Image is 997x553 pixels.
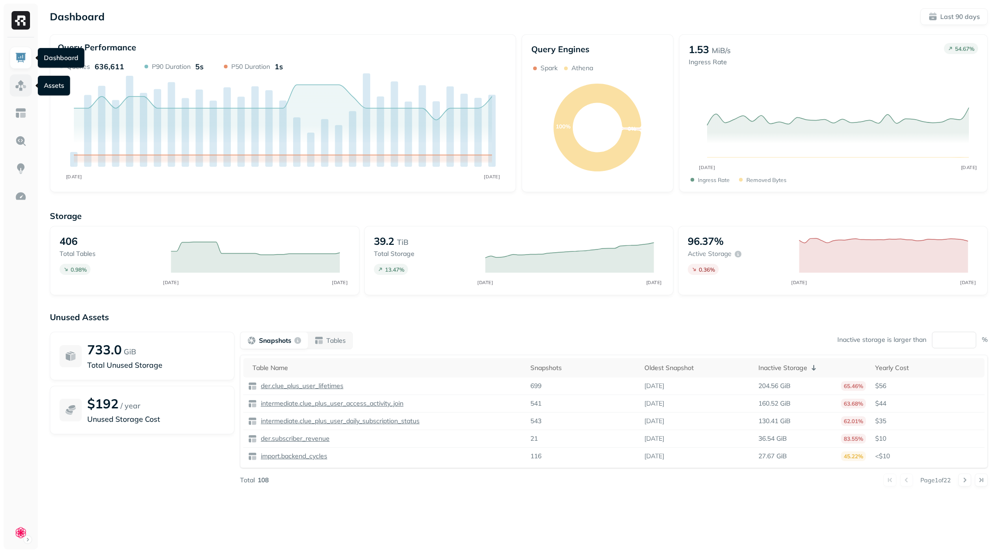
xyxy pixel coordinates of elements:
p: Inactive Storage [758,364,807,372]
tspan: [DATE] [332,280,348,285]
p: intermediate.clue_plus_user_daily_subscription_status [259,417,420,425]
p: P90 Duration [152,62,191,71]
a: der.clue_plus_user_lifetimes [257,382,343,390]
img: Asset Explorer [15,107,27,119]
p: $35 [875,417,980,425]
p: 543 [530,417,541,425]
p: 204.56 GiB [758,382,791,390]
p: 541 [530,399,541,408]
tspan: [DATE] [646,280,662,285]
p: $56 [875,382,980,390]
p: Spark [541,64,558,73]
p: 1s [275,62,283,71]
p: MiB/s [712,45,731,56]
p: 636,611 [95,62,124,71]
p: 108 [258,476,269,485]
img: Query Explorer [15,135,27,147]
p: / year [120,400,140,411]
a: der.subscriber_revenue [257,434,330,443]
img: Insights [15,163,27,175]
tspan: [DATE] [163,280,179,285]
p: [DATE] [644,452,664,461]
p: 39.2 [374,235,394,248]
p: 36.54 GiB [758,434,787,443]
div: Oldest Snapshot [644,364,749,372]
div: Snapshots [530,364,635,372]
p: import.backend_cycles [259,452,327,461]
p: $44 [875,399,980,408]
p: [DATE] [644,382,664,390]
p: Unused Storage Cost [87,413,225,425]
text: 0% [628,125,636,132]
p: Query Performance [58,42,136,53]
img: Ryft [12,11,30,30]
p: TiB [397,237,408,248]
text: 100% [556,123,571,130]
p: Storage [50,211,988,221]
p: Last 90 days [940,12,980,21]
p: Ingress Rate [698,176,730,183]
p: der.clue_plus_user_lifetimes [259,382,343,390]
p: Inactive storage is larger than [837,335,926,344]
img: table [248,434,257,444]
p: GiB [124,346,136,357]
tspan: [DATE] [961,280,976,285]
p: 54.67 % [955,45,974,52]
tspan: [DATE] [792,280,807,285]
p: 130.41 GiB [758,417,791,425]
p: 65.46% [841,381,866,391]
p: 63.68% [841,399,866,408]
p: Total Unused Storage [87,359,225,371]
p: Unused Assets [50,312,988,322]
p: 27.67 GiB [758,452,787,461]
p: Total storage [374,249,475,258]
img: table [248,399,257,408]
p: 83.55% [841,434,866,444]
img: table [248,417,257,426]
p: 160.52 GiB [758,399,791,408]
p: 96.37% [688,235,724,248]
p: 5s [195,62,204,71]
div: Yearly Cost [875,364,980,372]
tspan: [DATE] [66,174,82,179]
p: $10 [875,434,980,443]
p: 406 [60,235,78,248]
p: 1.53 [689,43,709,56]
p: 62.01% [841,416,866,426]
p: % [982,335,988,344]
p: Removed bytes [746,176,787,183]
img: Assets [15,79,27,91]
p: 0.36 % [699,266,715,273]
p: Total tables [60,249,161,258]
p: 733.0 [87,341,122,358]
tspan: [DATE] [477,280,493,285]
p: 116 [530,452,541,461]
div: Table Name [252,364,521,372]
p: 0.98 % [71,266,87,273]
p: [DATE] [644,434,664,443]
tspan: [DATE] [961,164,977,170]
p: 13.47 % [385,266,404,273]
p: Ingress Rate [689,58,731,67]
p: Dashboard [50,10,105,23]
p: Snapshots [259,336,291,345]
tspan: [DATE] [699,164,715,170]
p: Tables [326,336,346,345]
p: 699 [530,382,541,390]
img: Optimization [15,190,27,202]
p: Athena [571,64,593,73]
tspan: [DATE] [484,174,500,179]
p: [DATE] [644,417,664,425]
p: Total [240,476,255,485]
p: Query Engines [531,44,664,55]
img: table [248,382,257,391]
div: Dashboard [38,48,84,68]
div: Assets [38,76,70,96]
p: intermediate.clue_plus_user_access_activity_join [259,399,403,408]
p: 21 [530,434,538,443]
img: Dashboard [15,52,27,64]
img: table [248,452,257,461]
p: [DATE] [644,399,664,408]
p: 45.22% [841,451,866,461]
p: Page 1 of 22 [920,476,951,484]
